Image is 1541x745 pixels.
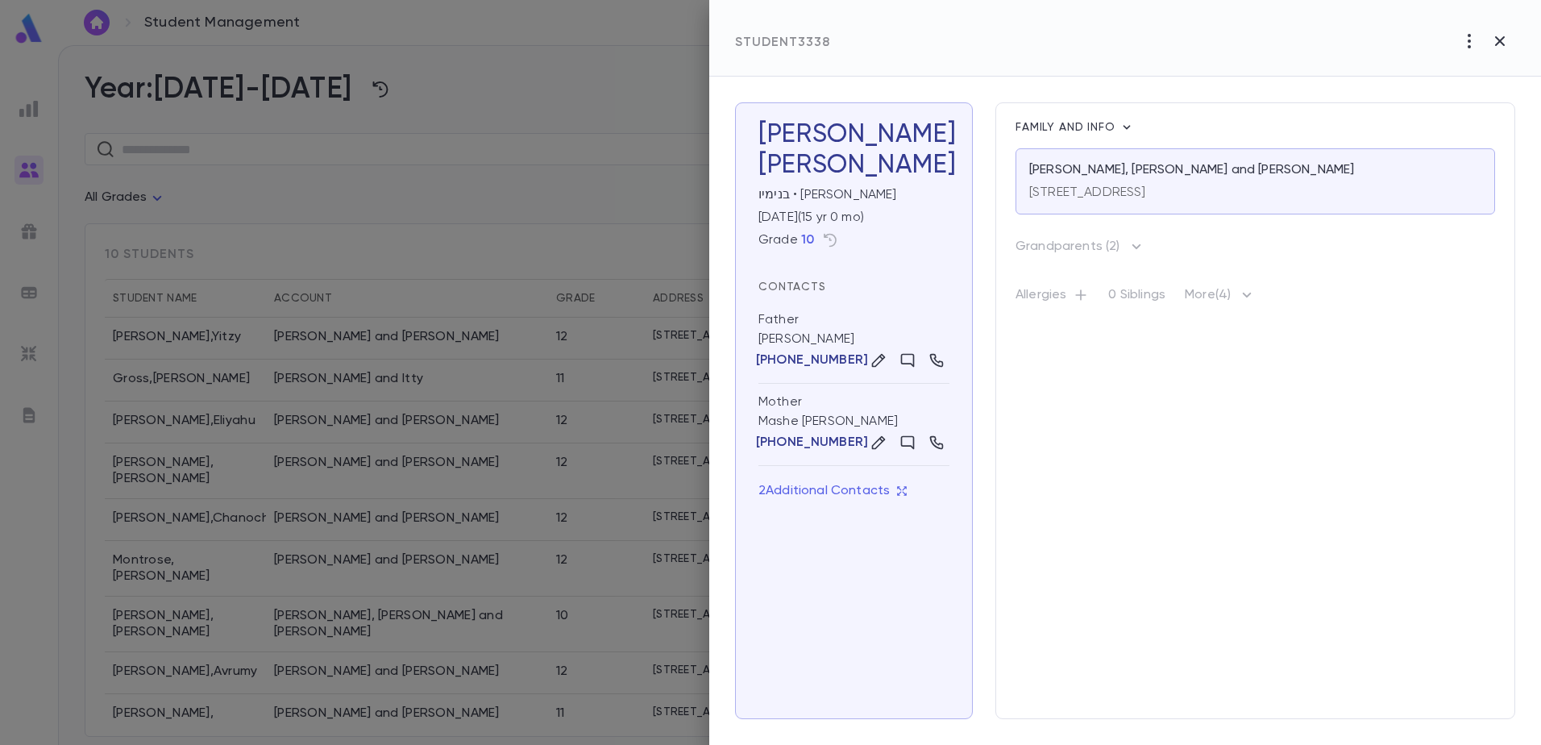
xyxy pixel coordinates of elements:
button: [PHONE_NUMBER] [758,352,866,368]
p: Allergies [1016,287,1089,310]
div: Mother [758,393,802,410]
button: Grandparents (2) [1016,234,1144,260]
span: Contacts [758,281,826,293]
p: More (4) [1185,285,1256,311]
div: [PERSON_NAME] [758,302,949,384]
h3: [PERSON_NAME] [758,119,949,181]
div: Mashe [PERSON_NAME] [758,384,949,466]
button: 2Additional Contacts [758,476,908,506]
div: Father [758,311,799,328]
span: Student 3338 [735,36,830,49]
p: [PERSON_NAME], [PERSON_NAME] and [PERSON_NAME] [1029,162,1354,178]
div: בנימיו • [PERSON_NAME] [752,181,949,203]
div: [PERSON_NAME] [758,150,949,181]
p: [STREET_ADDRESS] [1029,185,1146,201]
p: [PHONE_NUMBER] [756,435,868,451]
button: 10 [801,232,814,248]
button: [PHONE_NUMBER] [758,435,866,451]
div: Grade [758,232,814,248]
p: 0 Siblings [1108,287,1165,310]
p: Grandparents ( 2 ) [1016,239,1120,255]
p: 2 Additional Contacts [758,483,908,499]
div: [DATE] ( 15 yr 0 mo ) [752,203,949,226]
span: Family and info [1016,122,1119,133]
p: [PHONE_NUMBER] [756,352,868,368]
